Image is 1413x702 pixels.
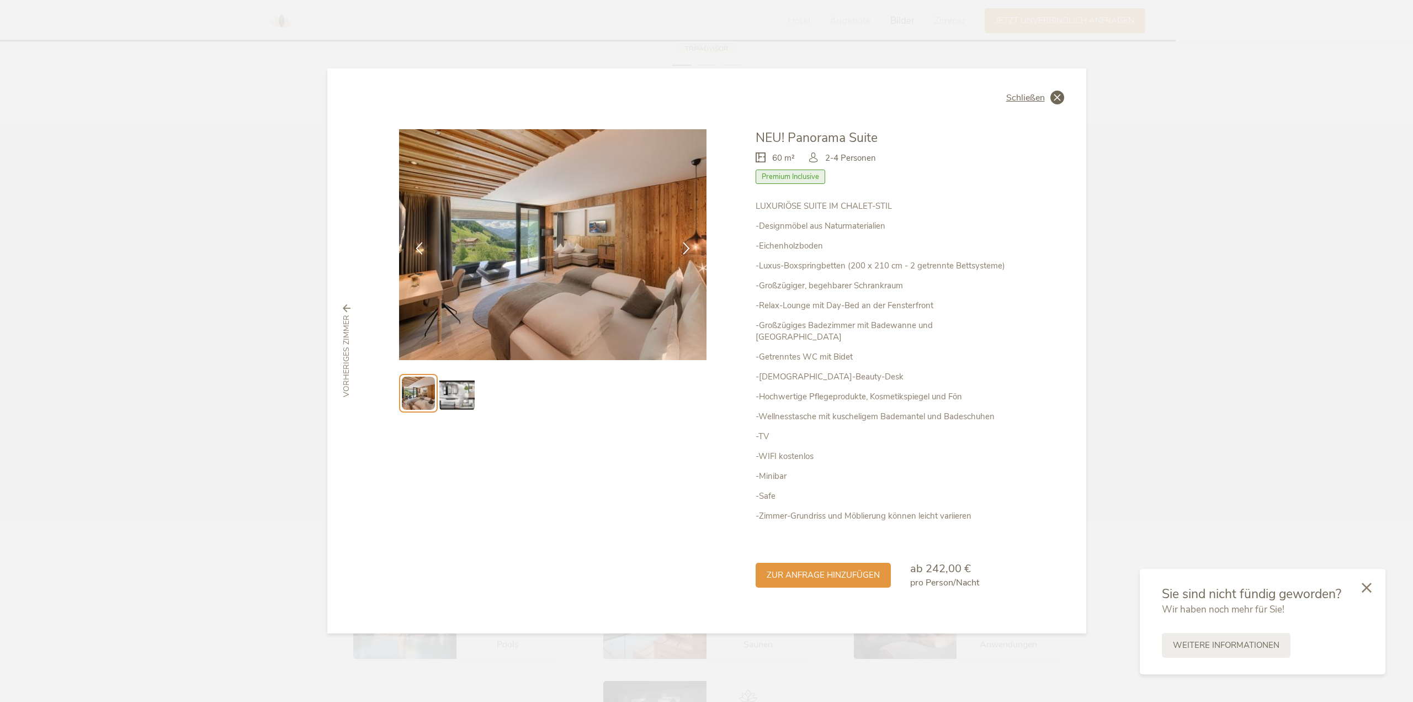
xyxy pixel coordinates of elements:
[1173,640,1279,651] span: Weitere Informationen
[402,377,435,410] img: Preview
[756,371,1014,383] p: -[DEMOGRAPHIC_DATA]-Beauty-Desk
[756,490,1014,502] p: -Safe
[756,300,1014,312] p: -Relax-Lounge mit Day-Bed an der Fensterfront
[756,129,878,146] span: NEU! Panorama Suite
[756,351,1014,363] p: -Getrenntes WC mit Bidet
[756,391,1014,403] p: -Hochwertige Pflegeprodukte, Kosmetikspiegel und Fön
[399,129,707,360] img: NEU! Panorama Suite
[756,431,1014,442] p: -TV
[756,510,1014,522] p: -Zimmer-Grundriss und Möblierung können leicht variieren
[756,320,1014,343] p: -Großzügiges Badezimmer mit Badewanne und [GEOGRAPHIC_DATA]
[756,471,1014,482] p: -Minibar
[756,260,1014,272] p: -Luxus-Boxspringbetten (200 x 210 cm - 2 getrennte Bettsysteme)
[341,315,352,397] span: vorheriges Zimmer
[756,411,1014,423] p: -Wellnesstasche mit kuscheligem Bademantel und Badeschuhen
[825,152,876,164] span: 2-4 Personen
[772,152,795,164] span: 60 m²
[439,376,475,411] img: Preview
[756,280,1014,292] p: -Großzügiger, begehbarer Schrankraum
[756,240,1014,252] p: -Eichenholzboden
[756,200,1014,212] p: LUXURIÖSE SUITE IM CHALET-STIL
[1162,585,1341,603] span: Sie sind nicht fündig geworden?
[756,170,825,184] span: Premium Inclusive
[1162,633,1290,658] a: Weitere Informationen
[1162,603,1284,616] span: Wir haben noch mehr für Sie!
[756,451,1014,462] p: -WIFI kostenlos
[756,220,1014,232] p: -Designmöbel aus Naturmaterialien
